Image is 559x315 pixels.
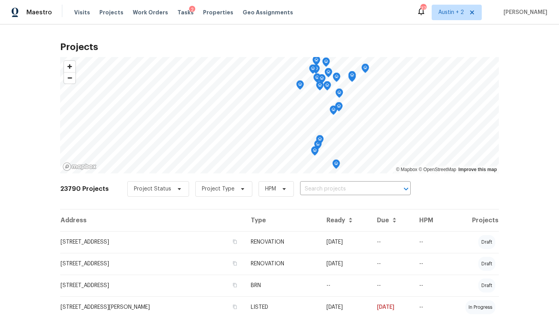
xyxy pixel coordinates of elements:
[335,88,343,100] div: Map marker
[202,185,234,193] span: Project Type
[413,231,447,253] td: --
[231,238,238,245] button: Copy Address
[330,106,337,118] div: Map marker
[371,209,413,231] th: Due
[296,80,304,92] div: Map marker
[60,43,499,51] h2: Projects
[320,253,371,275] td: [DATE]
[318,74,326,86] div: Map marker
[64,61,75,72] button: Zoom in
[203,9,233,16] span: Properties
[231,303,238,310] button: Copy Address
[332,159,340,171] div: Map marker
[177,10,194,15] span: Tasks
[333,73,340,85] div: Map marker
[458,167,497,172] a: Improve this map
[348,71,356,83] div: Map marker
[243,9,293,16] span: Geo Assignments
[320,275,371,296] td: --
[478,235,495,249] div: draft
[320,209,371,231] th: Ready
[62,162,97,171] a: Mapbox homepage
[311,146,319,158] div: Map marker
[438,9,464,16] span: Austin + 2
[60,209,245,231] th: Address
[245,231,320,253] td: RENOVATION
[231,260,238,267] button: Copy Address
[300,183,389,195] input: Search projects
[322,57,330,69] div: Map marker
[245,253,320,275] td: RENOVATION
[323,81,331,93] div: Map marker
[335,102,343,114] div: Map marker
[396,167,417,172] a: Mapbox
[413,253,447,275] td: --
[301,173,309,185] div: Map marker
[74,9,90,16] span: Visits
[265,185,276,193] span: HPM
[60,253,245,275] td: [STREET_ADDRESS]
[316,135,324,147] div: Map marker
[64,72,75,83] button: Zoom out
[465,300,495,314] div: in progress
[418,167,456,172] a: OpenStreetMap
[26,9,52,16] span: Maestro
[320,231,371,253] td: [DATE]
[325,68,332,80] div: Map marker
[133,9,168,16] span: Work Orders
[309,64,317,76] div: Map marker
[245,275,320,296] td: BRN
[500,9,547,16] span: [PERSON_NAME]
[134,185,171,193] span: Project Status
[60,57,499,173] canvas: Map
[231,282,238,289] button: Copy Address
[316,81,324,93] div: Map marker
[413,209,447,231] th: HPM
[371,275,413,296] td: --
[478,279,495,292] div: draft
[371,231,413,253] td: --
[478,257,495,271] div: draft
[420,5,426,12] div: 37
[314,140,322,152] div: Map marker
[64,73,75,83] span: Zoom out
[60,231,245,253] td: [STREET_ADDRESS]
[245,209,320,231] th: Type
[371,253,413,275] td: --
[361,64,369,76] div: Map marker
[413,275,447,296] td: --
[189,6,195,14] div: 2
[313,73,321,85] div: Map marker
[60,275,245,296] td: [STREET_ADDRESS]
[60,185,109,193] h2: 23790 Projects
[312,56,320,68] div: Map marker
[447,209,499,231] th: Projects
[401,183,411,194] button: Open
[99,9,123,16] span: Projects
